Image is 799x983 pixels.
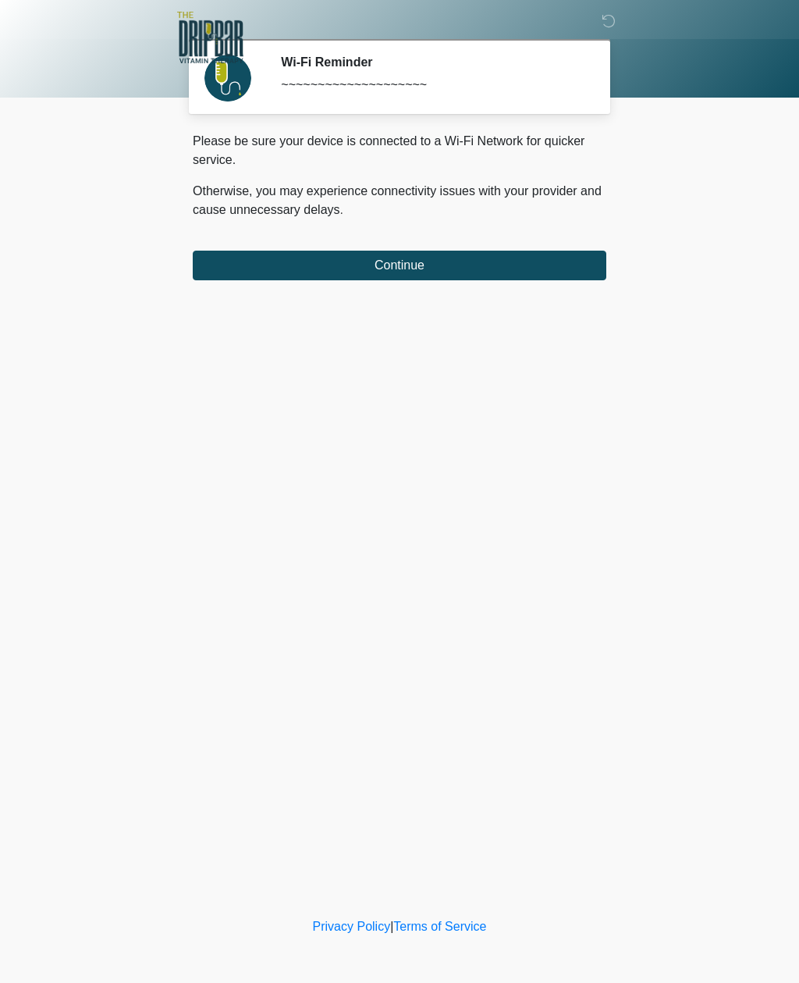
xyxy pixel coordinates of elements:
[281,76,583,94] div: ~~~~~~~~~~~~~~~~~~~~
[313,920,391,933] a: Privacy Policy
[193,251,606,280] button: Continue
[390,920,393,933] a: |
[393,920,486,933] a: Terms of Service
[193,182,606,219] p: Otherwise, you may experience connectivity issues with your provider and cause unnecessary delays
[177,12,243,63] img: The DRIPBaR - Alamo Ranch SATX Logo
[204,55,251,102] img: Agent Avatar
[193,132,606,169] p: Please be sure your device is connected to a Wi-Fi Network for quicker service.
[340,203,343,216] span: .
